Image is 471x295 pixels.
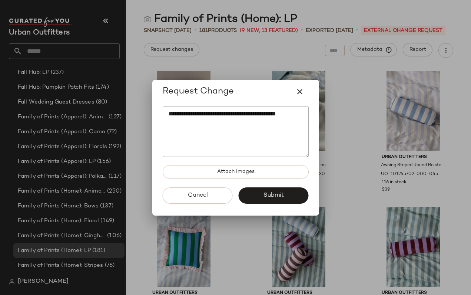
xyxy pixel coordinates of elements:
[163,187,233,204] button: Cancel
[163,165,309,178] button: Attach images
[263,192,284,199] span: Submit
[163,86,234,98] span: Request Change
[187,192,208,199] span: Cancel
[216,169,254,175] span: Attach images
[239,187,309,204] button: Submit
